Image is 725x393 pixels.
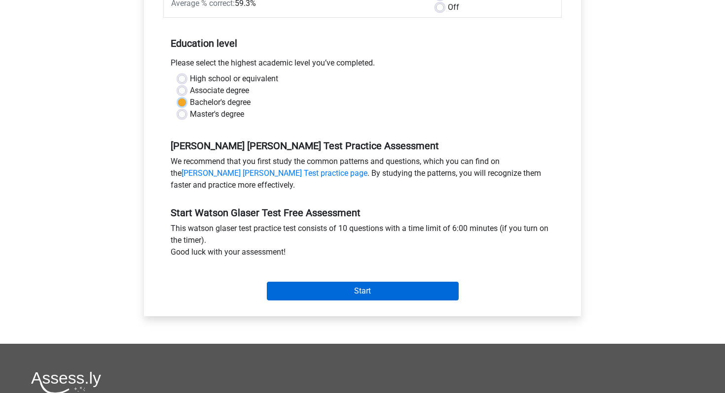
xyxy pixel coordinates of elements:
[190,97,251,108] label: Bachelor's degree
[163,223,562,262] div: This watson glaser test practice test consists of 10 questions with a time limit of 6:00 minutes ...
[171,207,554,219] h5: Start Watson Glaser Test Free Assessment
[190,73,278,85] label: High school or equivalent
[181,168,367,178] a: [PERSON_NAME] [PERSON_NAME] Test practice page
[171,33,554,53] h5: Education level
[163,57,562,73] div: Please select the highest academic level you’ve completed.
[267,282,459,300] input: Start
[163,156,562,195] div: We recommend that you first study the common patterns and questions, which you can find on the . ...
[171,140,554,152] h5: [PERSON_NAME] [PERSON_NAME] Test Practice Assessment
[190,85,249,97] label: Associate degree
[448,1,459,13] label: Off
[190,108,244,120] label: Master's degree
